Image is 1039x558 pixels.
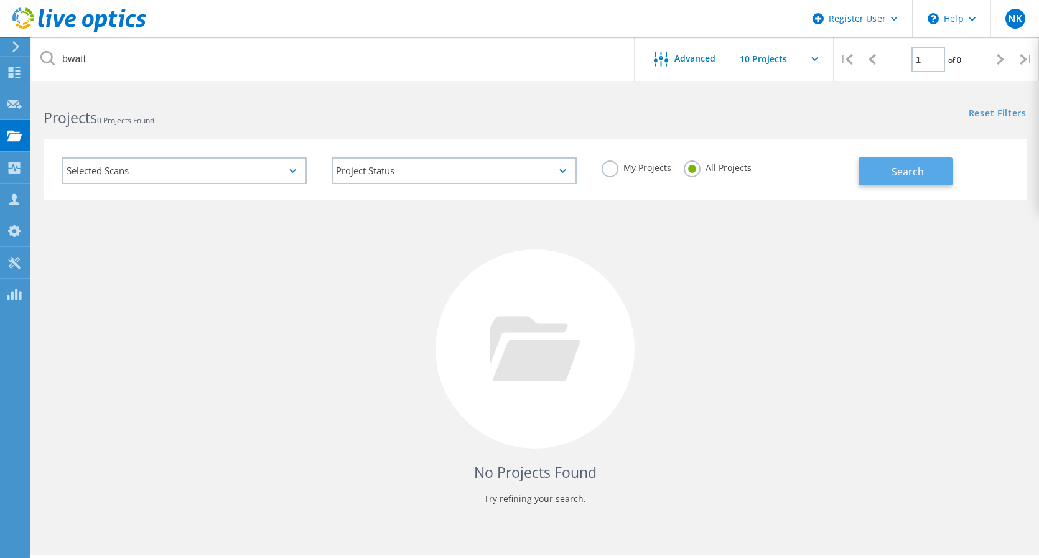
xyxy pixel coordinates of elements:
[859,157,953,185] button: Search
[928,13,939,24] svg: \n
[62,157,307,184] div: Selected Scans
[44,108,97,128] b: Projects
[674,54,715,63] span: Advanced
[1013,37,1039,81] div: |
[332,157,576,184] div: Project Status
[56,489,1014,509] p: Try refining your search.
[97,115,154,126] span: 0 Projects Found
[834,37,859,81] div: |
[969,109,1027,119] a: Reset Filters
[892,165,924,179] span: Search
[602,160,671,172] label: My Projects
[1008,14,1022,24] span: NK
[684,160,752,172] label: All Projects
[12,26,146,35] a: Live Optics Dashboard
[948,55,961,65] span: of 0
[56,462,1014,483] h4: No Projects Found
[31,37,635,81] input: Search projects by name, owner, ID, company, etc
